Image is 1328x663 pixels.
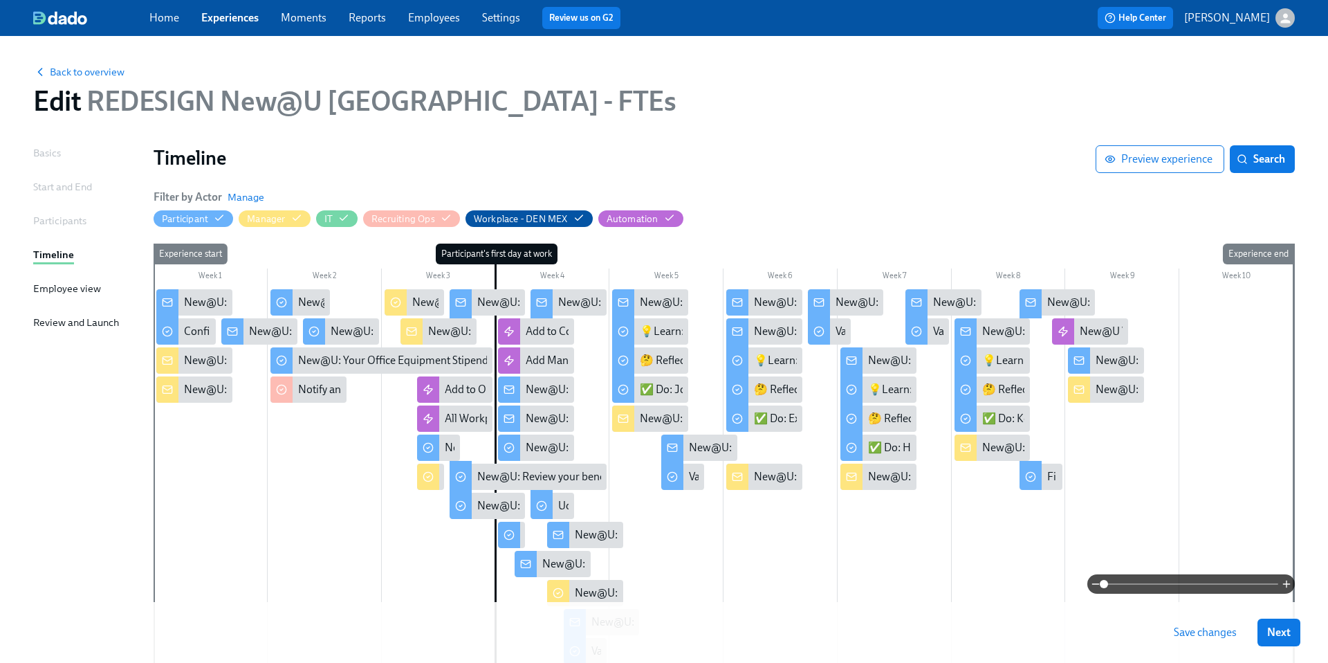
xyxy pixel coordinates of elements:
button: Search [1230,145,1295,173]
div: Week 7 [838,269,952,287]
div: 💡Learn: Purpose Driven Performance [868,382,1052,397]
div: New@U: Upload your photo in Workday! [477,498,670,514]
div: New@U: Upload your photo in Workday! [450,493,526,519]
div: 💡Learn: BEDI Learning Path [612,318,688,345]
div: New@U: Welcome to Udemy Week 3 — you’re finding your rhythm! [754,324,1067,339]
div: Add to Onboarding Sessions [445,382,579,397]
div: New@U: It's Here! Your 5 Week Values Reflection [1096,353,1327,368]
p: [PERSON_NAME] [1184,10,1270,26]
button: Save changes [1164,619,1246,646]
div: Week 4 [495,269,609,287]
div: Final Values Reflection: Never Stop Learning [1020,464,1063,490]
a: Reports [349,11,386,24]
button: Help Center [1098,7,1173,29]
div: 🤔 Reflect: Using AI at Work [726,376,802,403]
div: Experience start [154,244,228,264]
div: New@U: Get Ready for Your First Day at [GEOGRAPHIC_DATA]! [477,295,778,310]
div: 🤔 Reflect: How your Work Contributes [868,411,1053,426]
div: Participant's first day at work [436,244,557,264]
div: 💡Learn: AI at [GEOGRAPHIC_DATA] [754,353,932,368]
button: Next [1257,619,1300,646]
div: New@U: It's Time....For Some Swag! [531,289,607,316]
button: Review us on G2 [542,7,620,29]
h1: Edit [33,84,676,118]
a: Moments [281,11,326,24]
div: New@U: Final Values Reflection—Never Stop Learning [1047,295,1303,310]
div: New@U: It's Here! Your 5 Week Values Reflection [1068,347,1144,374]
div: Hide IT [324,212,333,226]
div: New@U: Week 3 Onboarding for {{ participant.firstName }} - Udemy AI Tools [754,469,1115,484]
div: 💡Learn: Check-In on Tools [954,347,1031,374]
div: Add to Onboarding Sessions [417,376,493,403]
div: New@U: Weekly Values Reflection—Embody Ownership [661,435,737,461]
div: New@U: Welcome to Week 2 at [GEOGRAPHIC_DATA] - you're off and running! [640,295,1014,310]
div: New@U: Welcome to Day 2! [542,556,674,572]
div: Week 1 [154,269,268,287]
div: Hide Manager [247,212,285,226]
div: ✅ Do: Keep Growing with Career Hub [954,406,1031,432]
div: New@U: Welcome to Week 2 at [GEOGRAPHIC_DATA] - you're off and running! [612,289,688,316]
div: ✅ Do: How I Work & UProps [868,440,1007,455]
a: Settings [482,11,520,24]
div: 🤔 Reflect: Belonging at Work [612,347,688,374]
div: Week 2 [268,269,382,287]
button: Back to overview [33,65,124,79]
button: Manage [228,190,264,204]
div: New@U: Final Values Reflection—Never Stop Learning [1020,289,1096,316]
div: Values Reflection: Embody Ownership [661,464,705,490]
div: Final Values Reflection: Never Stop Learning [1047,469,1255,484]
div: Add to Cohort Slack Group [526,324,651,339]
div: New@U: Your Office Equipment Stipend [270,347,493,374]
a: Employees [408,11,460,24]
div: Confirm shipping address [184,324,306,339]
div: ✅ Do: Experiment with Prompting! [754,411,923,426]
div: 💡Learn: Purpose Driven Performance [840,376,916,403]
div: 🤔 Reflect: What's Still On Your Mind? [982,382,1160,397]
span: Next [1267,626,1291,639]
div: New@U: New Hire IT Set Up [156,376,232,403]
div: New@U: Workday Tasks [303,318,379,345]
div: New@U: New Hire IT Set Up [184,382,318,397]
a: Review us on G2 [549,11,614,25]
div: New@U: Congratulations on your new hire! 👏 [156,347,232,374]
div: New@U: Happy First Day! [526,382,649,397]
a: Experiences [201,11,259,24]
div: New@U: Week 5 Onboarding for {{ participant.firstName }} - Wrapping Up, for Now! [954,435,1031,461]
div: New@U: Create {{participant.firstName}}'s onboarding plan [412,295,697,310]
span: Search [1239,152,1285,166]
div: ✅ Do: Experiment with Prompting! [726,406,802,432]
div: New@U: Weekly Values Reflection—Relentless Focus [905,289,981,316]
div: New@U: Welcome to Week 5 — you made it! 🎉 [982,324,1206,339]
div: New@U: Review your benefits [450,464,607,490]
div: Timeline [33,247,74,262]
div: Basics [33,145,61,161]
div: New@U: Congratulations on your new hire! 👏 [184,353,406,368]
div: New@U: Welcome to Udemy - We’re So Happy You’re Here! [156,289,232,316]
div: ✅ Do: Keep Growing with Career Hub [982,411,1164,426]
div: New@U: Create {{participant.firstName}}'s onboarding plan [385,289,444,316]
div: Review and Launch [33,315,119,330]
span: REDESIGN New@U [GEOGRAPHIC_DATA] - FTEs [81,84,676,118]
div: New@U: Happy First Day! [498,376,574,403]
div: New@U: Week 2 Onboarding for {{ participant.firstName }}- Support Connection & Learning [612,406,688,432]
div: Hide Recruiting Ops [371,212,435,226]
div: ✅ Do: How I Work & UProps [840,435,916,461]
div: Add Managers to Slack Channel [498,347,574,374]
div: New@U: Week 2 Onboarding for {{ participant.firstName }}- Support Connection & Learning [640,411,1075,426]
div: New@U: Review your benefits [477,469,620,484]
div: New@U: Week 4 Onboarding for {{ participant.firstName }} - Connecting Purpose, Performance, and R... [840,464,916,490]
div: Employee view [33,281,101,296]
div: All Workplace Welcomes [417,406,493,432]
div: New@U: Weekly Values Reflection—Act As One Team [836,295,1085,310]
div: New@U: Reserve Your Office Desk via Envoy [526,440,734,455]
div: Week 9 [1065,269,1179,287]
div: Udemy New Hire Employer Brand Survey [531,493,574,519]
div: New@U: It's Here! Your New Hire's 5 Week Values Reflection [1068,376,1144,403]
div: Values Reflection: Act as One Team [836,324,999,339]
img: dado [33,11,87,25]
div: New@U: Lead with Confidence — Let’s Set You Up for Success [754,295,1042,310]
div: New@U: Your New Hire's First 2 Days - What to Expect! [428,324,687,339]
div: Experience end [1223,244,1294,264]
div: Add Managers to Slack Channel [526,353,674,368]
